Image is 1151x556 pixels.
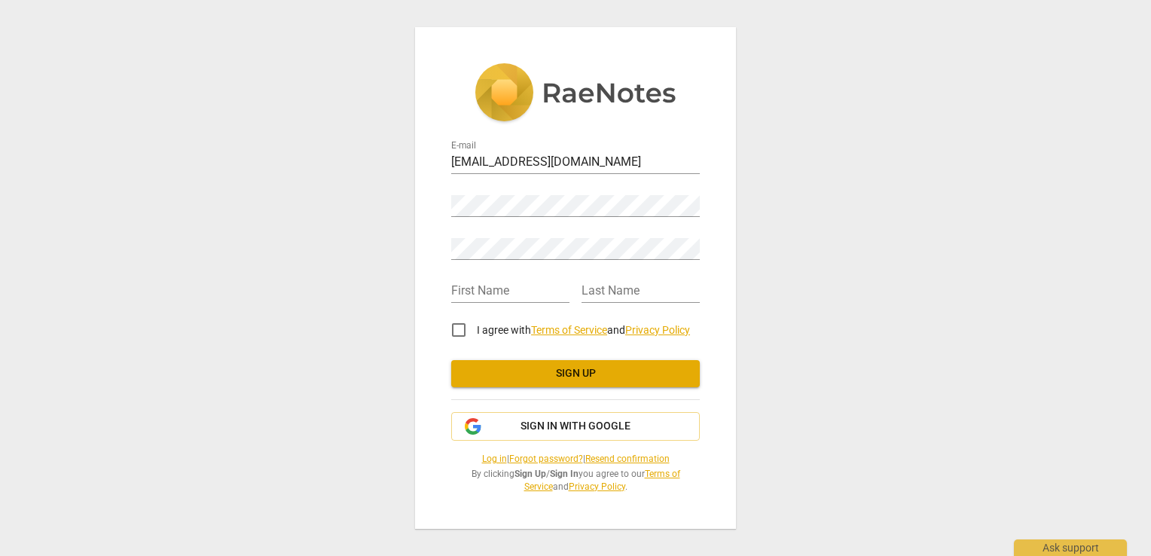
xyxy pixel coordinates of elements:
[524,469,680,492] a: Terms of Service
[451,468,700,493] span: By clicking / you agree to our and .
[477,324,690,336] span: I agree with and
[1014,539,1127,556] div: Ask support
[550,469,579,479] b: Sign In
[451,453,700,466] span: | |
[521,419,630,434] span: Sign in with Google
[451,142,476,151] label: E-mail
[451,360,700,387] button: Sign up
[531,324,607,336] a: Terms of Service
[482,454,507,464] a: Log in
[585,454,670,464] a: Resend confirmation
[514,469,546,479] b: Sign Up
[475,63,676,125] img: 5ac2273c67554f335776073100b6d88f.svg
[509,454,583,464] a: Forgot password?
[463,366,688,381] span: Sign up
[625,324,690,336] a: Privacy Policy
[569,481,625,492] a: Privacy Policy
[451,412,700,441] button: Sign in with Google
